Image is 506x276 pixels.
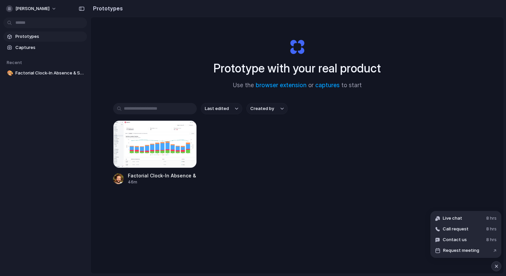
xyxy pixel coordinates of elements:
span: Contact us [443,236,467,243]
a: browser extension [256,82,307,89]
button: 🎨 [6,70,13,76]
a: captures [315,82,340,89]
button: Contact us8 hrs [432,234,499,245]
button: Request meeting↗ [432,245,499,256]
span: Use the or to start [233,81,362,90]
a: 🎨Factorial Clock-In Absence & Staffing Graph [3,68,87,78]
span: Request meeting [443,247,479,254]
span: Live chat [443,215,462,222]
button: [PERSON_NAME] [3,3,60,14]
span: Call request [443,226,469,232]
span: Captures [15,44,84,51]
div: 🎨 [7,69,12,77]
div: Factorial Clock-In Absence & Staffing Graph [128,172,197,179]
a: Captures [3,43,87,53]
a: Factorial Clock-In Absence & Staffing GraphFactorial Clock-In Absence & Staffing Graph46m [113,120,197,185]
span: Created by [250,105,274,112]
h1: Prototype with your real product [214,59,381,77]
span: Recent [7,60,22,65]
h2: Prototypes [90,4,123,12]
span: 8 hrs [486,226,497,232]
button: Created by [246,103,288,114]
span: ↗ [493,247,497,254]
span: Last edited [205,105,229,112]
a: Prototypes [3,32,87,42]
span: Factorial Clock-In Absence & Staffing Graph [15,70,84,76]
button: Call request8 hrs [432,224,499,234]
span: [PERSON_NAME] [15,5,50,12]
button: Live chat8 hrs [432,213,499,224]
span: 8 hrs [486,236,497,243]
span: 8 hrs [486,215,497,222]
span: Prototypes [15,33,84,40]
div: 46m [128,179,197,185]
button: Last edited [201,103,242,114]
